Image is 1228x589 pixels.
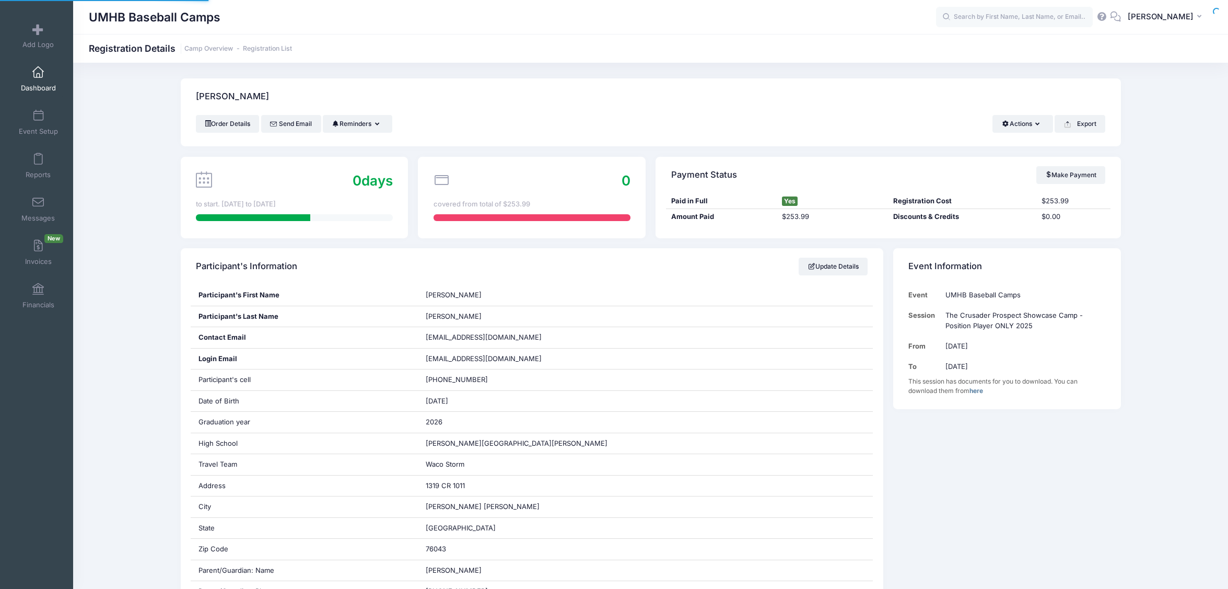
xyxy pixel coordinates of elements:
[353,170,393,191] div: days
[191,412,418,433] div: Graduation year
[191,433,418,454] div: High School
[622,172,630,189] span: 0
[191,369,418,390] div: Participant's cell
[26,170,51,179] span: Reports
[777,212,888,222] div: $253.99
[426,439,607,447] span: [PERSON_NAME][GEOGRAPHIC_DATA][PERSON_NAME]
[1121,5,1212,29] button: [PERSON_NAME]
[782,197,798,206] span: Yes
[426,545,446,553] span: 76043
[666,196,777,206] div: Paid in Full
[22,301,54,309] span: Financials
[426,333,542,341] span: [EMAIL_ADDRESS][DOMAIN_NAME]
[426,566,482,574] span: [PERSON_NAME]
[21,214,55,223] span: Messages
[196,115,260,133] a: Order Details
[936,7,1093,28] input: Search by First Name, Last Name, or Email...
[196,252,297,282] h4: Participant's Information
[426,481,465,490] span: 1319 CR 1011
[1036,212,1110,222] div: $0.00
[426,397,448,405] span: [DATE]
[908,252,982,282] h4: Event Information
[908,377,1105,396] div: This session has documents for you to download. You can download them from
[191,496,418,517] div: City
[191,454,418,475] div: Travel Team
[426,354,556,364] span: [EMAIL_ADDRESS][DOMAIN_NAME]
[908,336,940,356] td: From
[25,257,52,266] span: Invoices
[426,460,464,468] span: Waco Storm
[191,391,418,412] div: Date of Birth
[14,17,63,54] a: Add Logo
[908,356,940,377] td: To
[196,82,269,112] h4: [PERSON_NAME]
[1128,11,1194,22] span: [PERSON_NAME]
[44,234,63,243] span: New
[426,291,482,299] span: [PERSON_NAME]
[89,5,220,29] h1: UMHB Baseball Camps
[969,387,983,395] a: here
[426,524,496,532] span: [GEOGRAPHIC_DATA]
[191,285,418,306] div: Participant's First Name
[14,278,63,314] a: Financials
[908,285,940,305] td: Event
[196,199,393,210] div: to start. [DATE] to [DATE]
[191,306,418,327] div: Participant's Last Name
[1036,196,1110,206] div: $253.99
[191,476,418,496] div: Address
[992,115,1052,133] button: Actions
[191,560,418,581] div: Parent/Guardian: Name
[191,539,418,560] div: Zip Code
[89,43,292,54] h1: Registration Details
[1055,115,1105,133] button: Export
[14,147,63,184] a: Reports
[191,349,418,369] div: Login Email
[426,418,442,426] span: 2026
[940,356,1105,377] td: [DATE]
[21,84,56,93] span: Dashboard
[191,327,418,348] div: Contact Email
[14,191,63,227] a: Messages
[888,196,1036,206] div: Registration Cost
[353,172,361,189] span: 0
[426,502,540,511] span: [PERSON_NAME] [PERSON_NAME]
[888,212,1036,222] div: Discounts & Credits
[191,518,418,539] div: State
[799,258,868,275] a: Update Details
[323,115,392,133] button: Reminders
[22,40,54,49] span: Add Logo
[908,305,940,336] td: Session
[666,212,777,222] div: Amount Paid
[434,199,630,210] div: covered from total of $253.99
[671,160,737,190] h4: Payment Status
[14,234,63,271] a: InvoicesNew
[426,375,488,384] span: [PHONE_NUMBER]
[261,115,321,133] a: Send Email
[940,305,1105,336] td: The Crusader Prospect Showcase Camp - Position Player ONLY 2025
[940,285,1105,305] td: UMHB Baseball Camps
[1036,166,1106,184] a: Make Payment
[426,312,482,320] span: [PERSON_NAME]
[243,45,292,53] a: Registration List
[19,127,58,136] span: Event Setup
[14,61,63,97] a: Dashboard
[14,104,63,141] a: Event Setup
[940,336,1105,356] td: [DATE]
[184,45,233,53] a: Camp Overview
